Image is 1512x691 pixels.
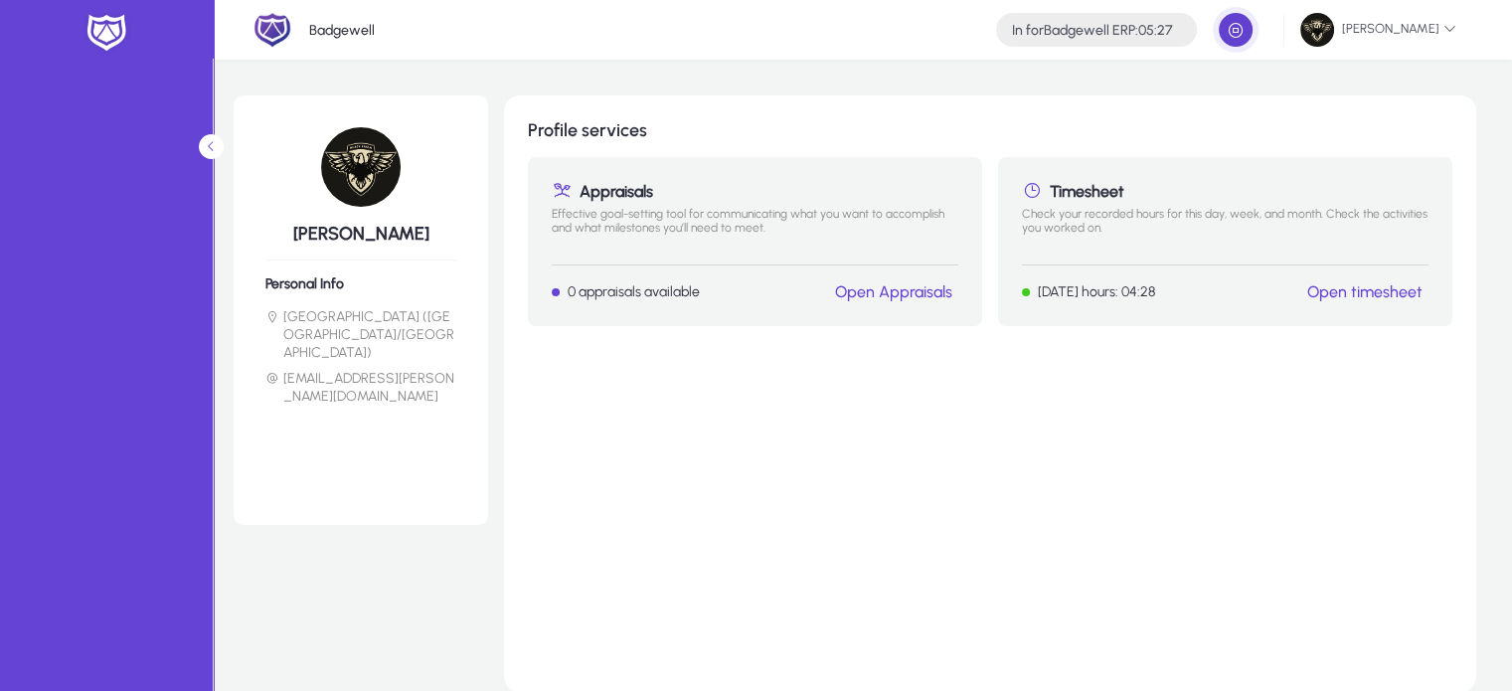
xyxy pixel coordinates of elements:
[829,281,958,302] button: Open Appraisals
[265,370,456,406] li: [EMAIL_ADDRESS][PERSON_NAME][DOMAIN_NAME]
[528,119,1452,141] h1: Profile services
[1038,283,1155,300] p: [DATE] hours: 04:28
[1022,207,1428,249] p: Check your recorded hours for this day, week, and month. Check the activities you worked on.
[568,283,700,300] p: 0 appraisals available
[309,22,375,39] p: Badgewell
[1022,181,1428,201] h1: Timesheet
[1307,282,1423,301] a: Open timesheet
[265,275,456,292] h6: Personal Info
[1012,22,1044,39] span: In for
[1138,22,1173,39] span: 05:27
[82,12,131,54] img: white-logo.png
[1300,13,1456,47] span: [PERSON_NAME]
[1012,22,1173,39] h4: Badgewell ERP
[835,282,952,301] a: Open Appraisals
[321,127,401,207] img: 77.jpg
[1300,13,1334,47] img: 77.jpg
[1301,281,1428,302] button: Open timesheet
[552,207,958,249] p: Effective goal-setting tool for communicating what you want to accomplish and what milestones you...
[265,223,456,245] h5: [PERSON_NAME]
[265,308,456,362] li: [GEOGRAPHIC_DATA] ([GEOGRAPHIC_DATA]/[GEOGRAPHIC_DATA])
[1135,22,1138,39] span: :
[1284,12,1472,48] button: [PERSON_NAME]
[552,181,958,201] h1: Appraisals
[253,11,291,49] img: 2.png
